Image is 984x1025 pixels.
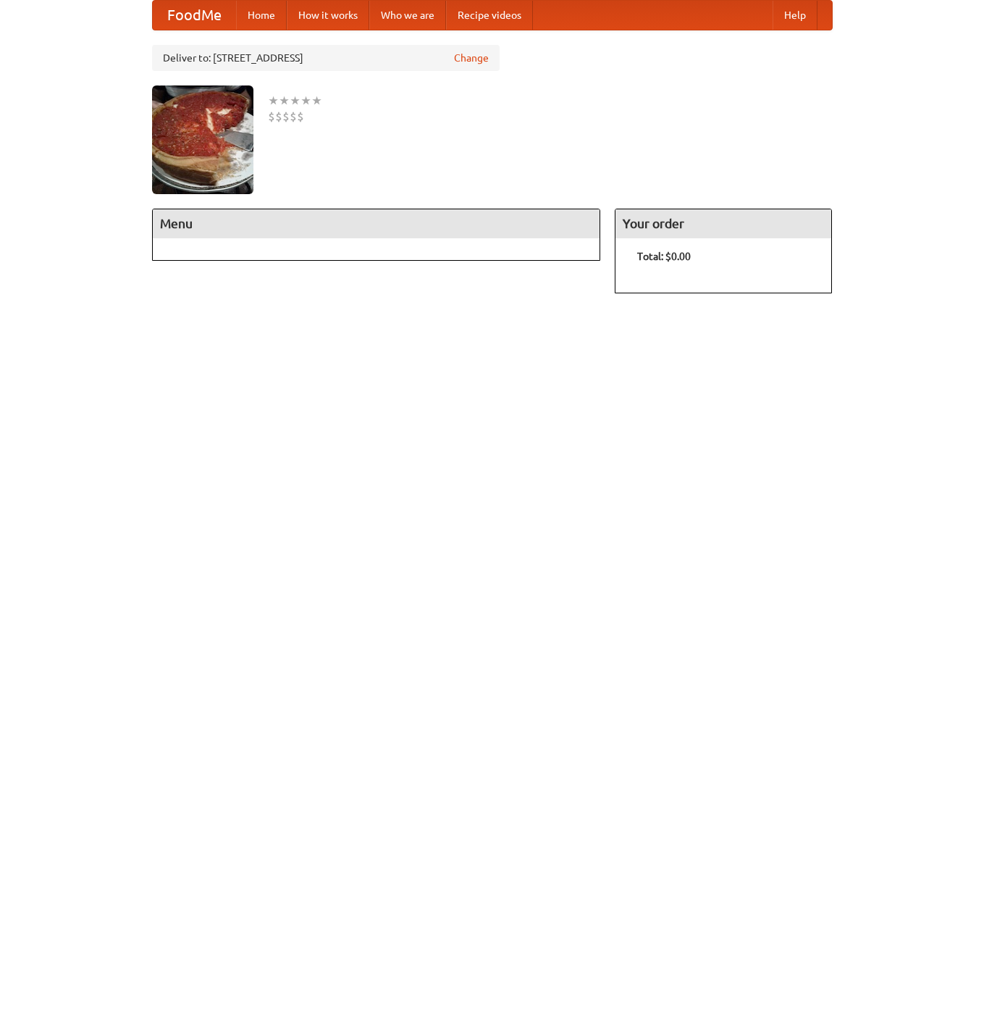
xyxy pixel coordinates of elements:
li: ★ [268,93,279,109]
li: $ [282,109,290,125]
li: $ [268,109,275,125]
a: Home [236,1,287,30]
li: ★ [279,93,290,109]
img: angular.jpg [152,85,253,194]
b: Total: $0.00 [637,251,691,262]
a: FoodMe [153,1,236,30]
li: $ [297,109,304,125]
li: ★ [290,93,300,109]
a: How it works [287,1,369,30]
a: Help [773,1,817,30]
li: ★ [311,93,322,109]
li: ★ [300,93,311,109]
div: Deliver to: [STREET_ADDRESS] [152,45,500,71]
h4: Your order [615,209,831,238]
a: Who we are [369,1,446,30]
a: Change [454,51,489,65]
h4: Menu [153,209,600,238]
li: $ [290,109,297,125]
li: $ [275,109,282,125]
a: Recipe videos [446,1,533,30]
